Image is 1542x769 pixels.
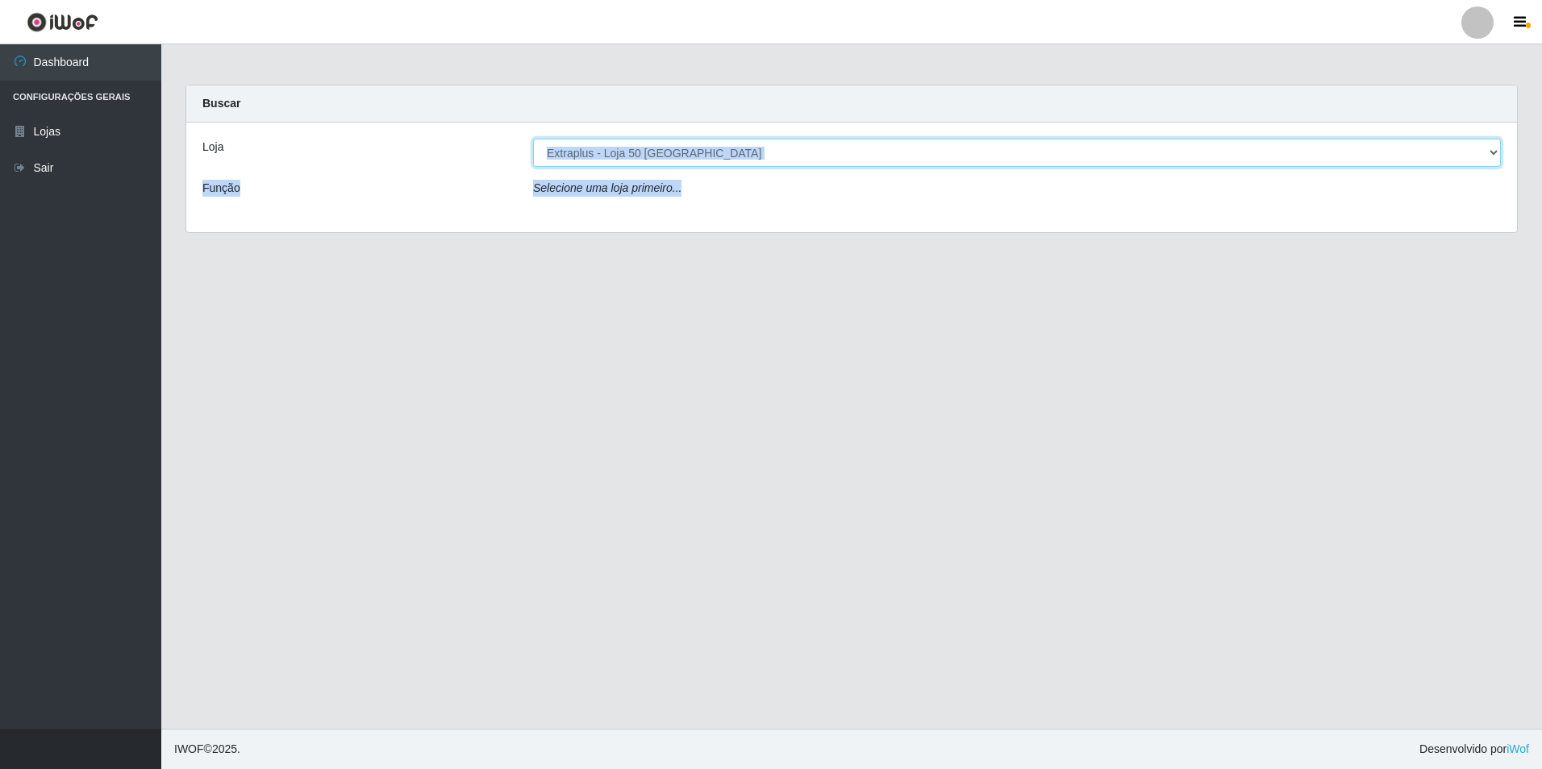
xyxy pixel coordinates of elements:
[1419,741,1529,758] span: Desenvolvido por
[1507,742,1529,755] a: iWof
[202,97,240,110] strong: Buscar
[174,742,204,755] span: IWOF
[533,181,681,194] i: Selecione uma loja primeiro...
[27,12,98,32] img: CoreUI Logo
[202,139,223,156] label: Loja
[174,741,240,758] span: © 2025 .
[202,180,240,197] label: Função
